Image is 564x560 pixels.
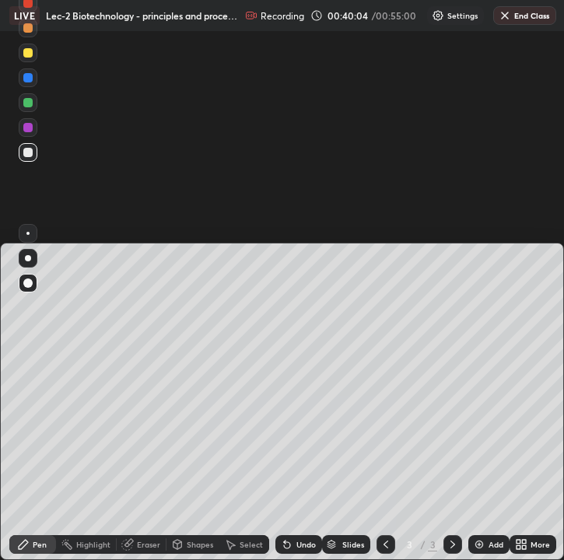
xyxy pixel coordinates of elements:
[432,9,444,22] img: class-settings-icons
[499,9,511,22] img: end-class-cross
[137,541,160,548] div: Eraser
[261,10,304,22] p: Recording
[46,9,239,22] p: Lec-2 Biotechnology - principles and processes
[187,541,213,548] div: Shapes
[428,537,437,551] div: 3
[342,541,364,548] div: Slides
[76,541,110,548] div: Highlight
[473,538,485,551] img: add-slide-button
[245,9,257,22] img: recording.375f2c34.svg
[14,9,35,22] p: LIVE
[296,541,316,548] div: Undo
[33,541,47,548] div: Pen
[240,541,263,548] div: Select
[401,540,417,549] div: 3
[489,541,503,548] div: Add
[420,540,425,549] div: /
[447,12,478,19] p: Settings
[531,541,550,548] div: More
[493,6,556,25] button: End Class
